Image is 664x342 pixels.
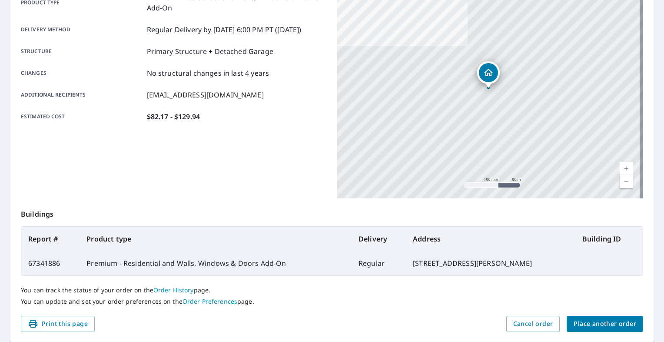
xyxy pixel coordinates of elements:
[513,319,553,329] span: Cancel order
[21,68,143,78] p: Changes
[147,111,200,122] p: $82.17 - $129.94
[147,46,273,57] p: Primary Structure + Detached Garage
[147,90,264,100] p: [EMAIL_ADDRESS][DOMAIN_NAME]
[352,251,406,275] td: Regular
[477,61,500,88] div: Dropped pin, building 1, Residential property, 8434 Donald Rd Snellville, GA 30039
[21,111,143,122] p: Estimated cost
[575,227,643,251] th: Building ID
[147,24,302,35] p: Regular Delivery by [DATE] 6:00 PM PT ([DATE])
[21,298,643,305] p: You can update and set your order preferences on the page.
[620,162,633,175] a: Current Level 17, Zoom In
[567,316,643,332] button: Place another order
[620,175,633,188] a: Current Level 17, Zoom Out
[21,316,95,332] button: Print this page
[21,198,643,226] p: Buildings
[183,297,237,305] a: Order Preferences
[21,227,80,251] th: Report #
[506,316,560,332] button: Cancel order
[153,286,194,294] a: Order History
[406,227,575,251] th: Address
[21,251,80,275] td: 67341886
[21,286,643,294] p: You can track the status of your order on the page.
[21,24,143,35] p: Delivery method
[406,251,575,275] td: [STREET_ADDRESS][PERSON_NAME]
[574,319,636,329] span: Place another order
[28,319,88,329] span: Print this page
[21,46,143,57] p: Structure
[80,251,352,275] td: Premium - Residential and Walls, Windows & Doors Add-On
[147,68,269,78] p: No structural changes in last 4 years
[352,227,406,251] th: Delivery
[21,90,143,100] p: Additional recipients
[80,227,352,251] th: Product type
